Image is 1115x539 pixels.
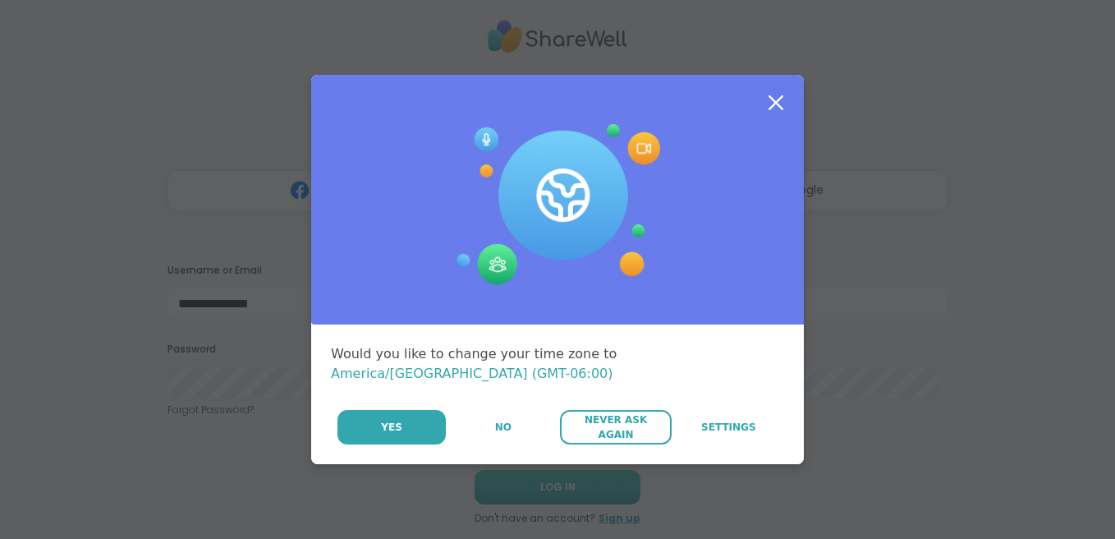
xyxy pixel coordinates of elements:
[495,420,512,435] span: No
[673,410,784,445] a: Settings
[701,420,756,435] span: Settings
[455,124,660,285] img: Session Experience
[331,344,784,384] div: Would you like to change your time zone to
[560,410,671,445] button: Never Ask Again
[331,366,613,381] span: America/[GEOGRAPHIC_DATA] (GMT-06:00)
[337,410,446,445] button: Yes
[568,412,663,442] span: Never Ask Again
[447,410,558,445] button: No
[381,420,402,435] span: Yes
